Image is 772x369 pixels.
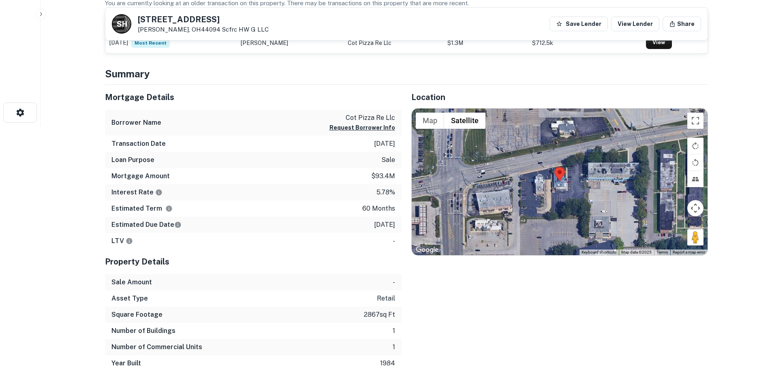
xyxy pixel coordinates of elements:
button: Save Lender [550,17,608,31]
a: View [646,37,672,49]
a: Terms (opens in new tab) [657,250,668,254]
span: Map data ©2025 [621,250,652,254]
h6: Estimated Due Date [111,220,182,230]
svg: Estimate is based on a standard schedule for this type of loan. [174,221,182,228]
a: S H [112,14,131,34]
span: Most Recent [131,38,170,48]
td: [PERSON_NAME] [237,33,343,53]
p: 1984 [380,358,395,368]
h6: Loan Purpose [111,155,154,165]
a: Scfrc HW G LLC [222,26,269,33]
p: cot pizza re llc [329,113,395,123]
h6: Asset Type [111,294,148,303]
button: Rotate map counterclockwise [687,154,704,171]
p: [PERSON_NAME], OH44094 [138,26,269,33]
button: Rotate map clockwise [687,138,704,154]
button: Toggle fullscreen view [687,113,704,129]
td: [DATE] [105,33,237,53]
p: - [393,277,395,287]
svg: Term is based on a standard schedule for this type of loan. [165,205,173,212]
h5: Property Details [105,256,402,268]
svg: LTVs displayed on the website are for informational purposes only and may be reported incorrectly... [126,237,133,245]
a: Open this area in Google Maps (opens a new window) [414,245,441,255]
h6: Estimated Term [111,204,173,213]
a: Report a map error [673,250,705,254]
button: Show satellite imagery [444,113,485,129]
h6: LTV [111,236,133,246]
h4: Summary [105,66,708,81]
button: Drag Pegman onto the map to open Street View [687,229,704,245]
td: $1.3M [443,33,528,53]
p: 60 months [362,204,395,213]
h5: Mortgage Details [105,91,402,103]
iframe: Chat Widget [731,304,772,343]
h6: Year Built [111,358,141,368]
td: $712.5k [528,33,642,53]
h6: Number of Commercial Units [111,342,202,352]
p: retail [377,294,395,303]
h6: Borrower Name [111,118,161,128]
p: S H [117,19,126,30]
a: View Lender [611,17,659,31]
h6: Square Footage [111,310,163,320]
button: Keyboard shortcuts [582,250,616,255]
p: - [393,236,395,246]
button: Request Borrower Info [329,123,395,132]
h6: Transaction Date [111,139,166,149]
p: sale [381,155,395,165]
button: Show street map [416,113,444,129]
img: Google [414,245,441,255]
p: $93.4m [371,171,395,181]
p: [DATE] [374,220,395,230]
button: Map camera controls [687,200,704,216]
h6: Number of Buildings [111,326,175,336]
p: 5.78% [376,188,395,197]
h5: [STREET_ADDRESS] [138,15,269,23]
button: Share [663,17,701,31]
h6: Sale Amount [111,277,152,287]
p: 1 [393,326,395,336]
h6: Interest Rate [111,188,163,197]
button: Tilt map [687,171,704,187]
p: [DATE] [374,139,395,149]
svg: The interest rates displayed on the website are for informational purposes only and may be report... [155,189,163,196]
h5: Location [411,91,708,103]
p: 1 [393,342,395,352]
p: 2867 sq ft [364,310,395,320]
h6: Mortgage Amount [111,171,170,181]
td: cot pizza re llc [344,33,443,53]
